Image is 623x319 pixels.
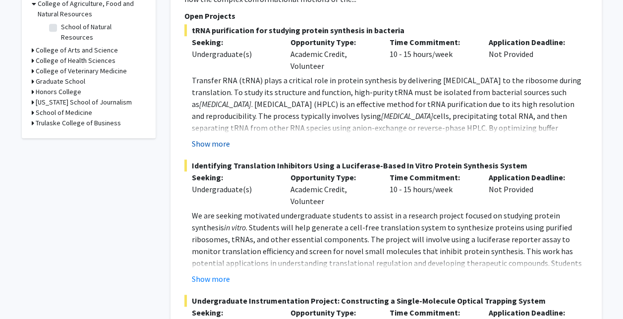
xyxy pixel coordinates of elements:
[283,171,382,207] div: Academic Credit, Volunteer
[192,222,582,280] span: . Students will help generate a cell-free translation system to synthesize proteins using purifie...
[36,66,127,76] h3: College of Veterinary Medicine
[481,36,580,72] div: Not Provided
[192,48,276,60] div: Undergraduate(s)
[36,87,81,97] h3: Honors College
[382,171,481,207] div: 10 - 15 hours/week
[192,99,574,121] span: . [MEDICAL_DATA] (HPLC) is an effective method for tRNA purification due to its high resolution a...
[36,107,92,118] h3: School of Medicine
[36,45,118,55] h3: College of Arts and Science
[36,97,132,107] h3: [US_STATE] School of Journalism
[184,295,588,307] span: Undergraduate Instrumentation Project: Constructing a Single-Molecule Optical Trapping System
[390,307,474,319] p: Time Commitment:
[381,111,433,121] em: [MEDICAL_DATA]
[192,183,276,195] div: Undergraduate(s)
[192,138,230,150] button: Show more
[489,171,573,183] p: Application Deadline:
[192,75,581,109] span: Transfer RNA (tRNA) plays a critical role in protein synthesis by delivering [MEDICAL_DATA] to th...
[192,307,276,319] p: Seeking:
[184,10,588,22] p: Open Projects
[7,274,42,312] iframe: Chat
[36,55,115,66] h3: College of Health Sciences
[390,36,474,48] p: Time Commitment:
[390,171,474,183] p: Time Commitment:
[489,307,573,319] p: Application Deadline:
[184,159,588,171] span: Identifying Translation Inhibitors Using a Luciferase-Based In Vitro Protein Synthesis System
[481,171,580,207] div: Not Provided
[192,273,230,285] button: Show more
[192,36,276,48] p: Seeking:
[290,171,375,183] p: Opportunity Type:
[199,99,251,109] em: [MEDICAL_DATA]
[224,222,246,232] em: in vitro
[489,36,573,48] p: Application Deadline:
[61,22,143,43] label: School of Natural Resources
[382,36,481,72] div: 10 - 15 hours/week
[192,171,276,183] p: Seeking:
[290,307,375,319] p: Opportunity Type:
[36,118,121,128] h3: Trulaske College of Business
[283,36,382,72] div: Academic Credit, Volunteer
[36,76,85,87] h3: Graduate School
[192,211,560,232] span: We are seeking motivated undergraduate students to assist in a research project focused on studyi...
[290,36,375,48] p: Opportunity Type:
[184,24,588,36] span: tRNA purification for studying protein synthesis in bacteria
